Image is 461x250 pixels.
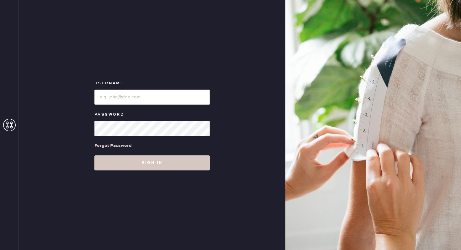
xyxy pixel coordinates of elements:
label: Password [94,111,210,118]
button: Sign in [94,155,210,170]
label: Username [94,80,210,87]
div: Forgot Password [94,142,132,149]
input: e.g. john@doe.com [94,90,210,105]
a: Forgot Password [94,136,132,155]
